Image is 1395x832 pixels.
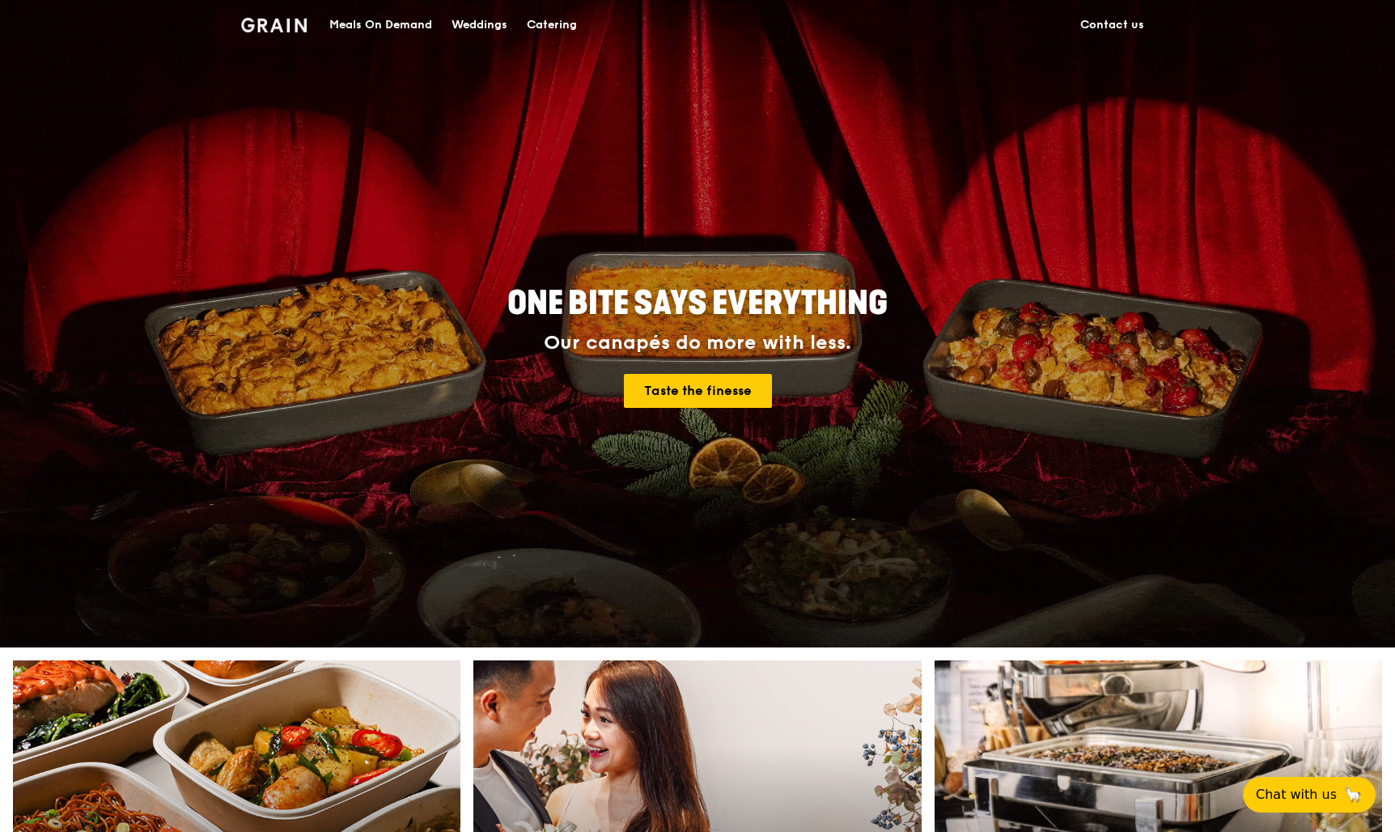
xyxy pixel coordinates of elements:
span: 🦙 [1343,785,1363,804]
div: Meals On Demand [329,1,432,49]
div: Catering [527,1,577,49]
button: Chat with us🦙 [1243,777,1376,813]
div: Our canapés do more with less. [406,332,989,354]
img: Grain [241,18,307,32]
a: Contact us [1071,1,1154,49]
span: Chat with us [1256,785,1337,804]
a: Catering [517,1,587,49]
div: Weddings [452,1,507,49]
a: Weddings [442,1,517,49]
a: Taste the finesse [624,374,772,408]
span: ONE BITE SAYS EVERYTHING [507,284,888,323]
